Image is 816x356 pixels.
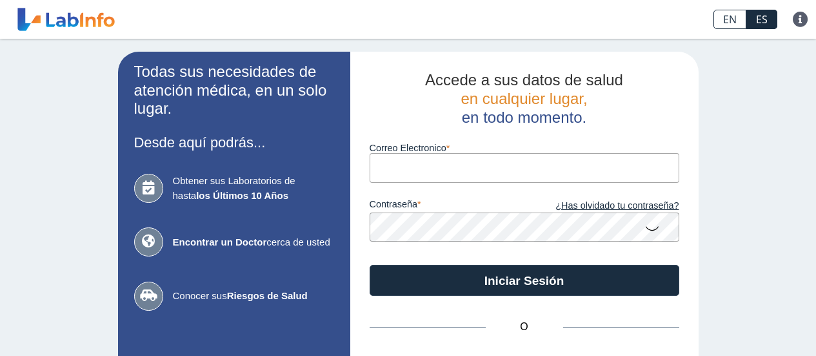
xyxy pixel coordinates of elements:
span: Conocer sus [173,289,334,304]
span: en todo momento. [462,109,586,126]
span: en cualquier lugar, [461,90,587,107]
h2: Todas sus necesidades de atención médica, en un solo lugar. [134,63,334,118]
span: cerca de usted [173,235,334,250]
b: Riesgos de Salud [227,290,308,301]
h3: Desde aquí podrás... [134,134,334,151]
span: Accede a sus datos de salud [425,71,623,89]
span: Obtener sus Laboratorios de hasta [173,174,334,203]
a: ¿Has olvidado tu contraseña? [524,199,679,213]
span: O [486,319,563,335]
b: Encontrar un Doctor [173,236,267,247]
button: Iniciar Sesión [370,265,679,296]
label: Correo Electronico [370,143,679,153]
b: los Últimos 10 Años [196,190,288,201]
label: contraseña [370,199,524,213]
a: ES [746,10,777,29]
a: EN [713,10,746,29]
